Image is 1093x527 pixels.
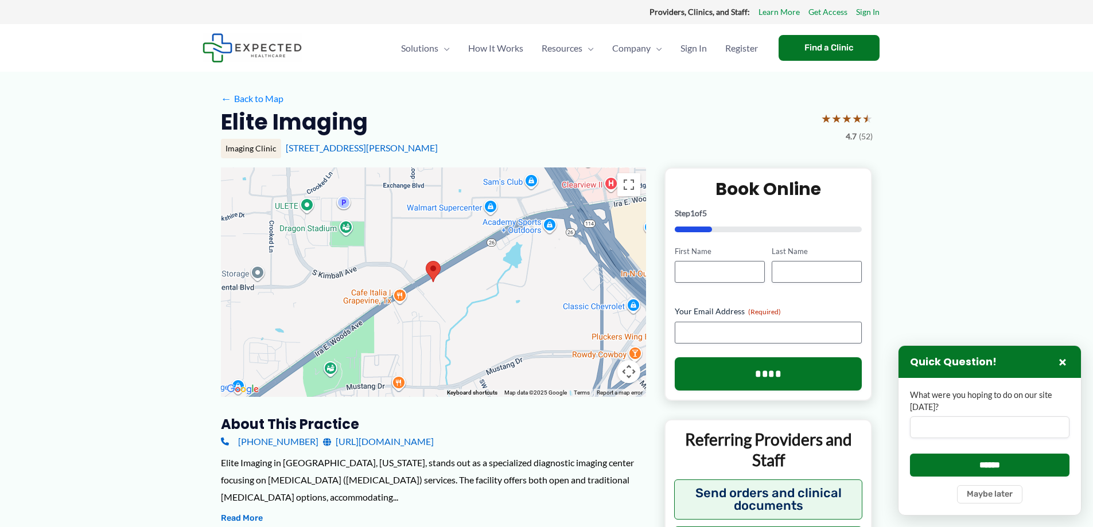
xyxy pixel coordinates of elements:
[674,479,863,520] button: Send orders and clinical documents
[725,28,758,68] span: Register
[808,5,847,19] a: Get Access
[532,28,603,68] a: ResourcesMenu Toggle
[671,28,716,68] a: Sign In
[748,307,781,316] span: (Required)
[392,28,459,68] a: SolutionsMenu Toggle
[401,28,438,68] span: Solutions
[542,28,582,68] span: Resources
[675,306,862,317] label: Your Email Address
[859,129,873,144] span: (52)
[846,129,857,144] span: 4.7
[221,90,283,107] a: ←Back to Map
[597,389,643,396] a: Report a map error
[224,382,262,397] a: Open this area in Google Maps (opens a new window)
[1056,355,1069,369] button: Close
[649,7,750,17] strong: Providers, Clinics, and Staff:
[574,389,590,396] a: Terms (opens in new tab)
[221,415,646,433] h3: About this practice
[957,485,1022,503] button: Maybe later
[323,433,434,450] a: [URL][DOMAIN_NAME]
[221,108,368,136] h2: Elite Imaging
[702,208,707,218] span: 5
[675,246,765,257] label: First Name
[675,209,862,217] p: Step of
[203,33,302,63] img: Expected Healthcare Logo - side, dark font, small
[468,28,523,68] span: How It Works
[862,108,873,129] span: ★
[716,28,767,68] a: Register
[221,454,646,505] div: Elite Imaging in [GEOGRAPHIC_DATA], [US_STATE], stands out as a specialized diagnostic imaging ce...
[617,360,640,383] button: Map camera controls
[221,139,281,158] div: Imaging Clinic
[651,28,662,68] span: Menu Toggle
[675,178,862,200] h2: Book Online
[221,512,263,525] button: Read More
[221,433,318,450] a: [PHONE_NUMBER]
[392,28,767,68] nav: Primary Site Navigation
[772,246,862,257] label: Last Name
[459,28,532,68] a: How It Works
[612,28,651,68] span: Company
[779,35,880,61] a: Find a Clinic
[680,28,707,68] span: Sign In
[842,108,852,129] span: ★
[438,28,450,68] span: Menu Toggle
[852,108,862,129] span: ★
[910,389,1069,413] label: What were you hoping to do on our site [DATE]?
[224,382,262,397] img: Google
[582,28,594,68] span: Menu Toggle
[831,108,842,129] span: ★
[221,93,232,104] span: ←
[504,389,567,396] span: Map data ©2025 Google
[447,389,497,397] button: Keyboard shortcuts
[286,142,438,153] a: [STREET_ADDRESS][PERSON_NAME]
[759,5,800,19] a: Learn More
[910,356,997,369] h3: Quick Question!
[674,429,863,471] p: Referring Providers and Staff
[690,208,695,218] span: 1
[603,28,671,68] a: CompanyMenu Toggle
[821,108,831,129] span: ★
[856,5,880,19] a: Sign In
[617,173,640,196] button: Toggle fullscreen view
